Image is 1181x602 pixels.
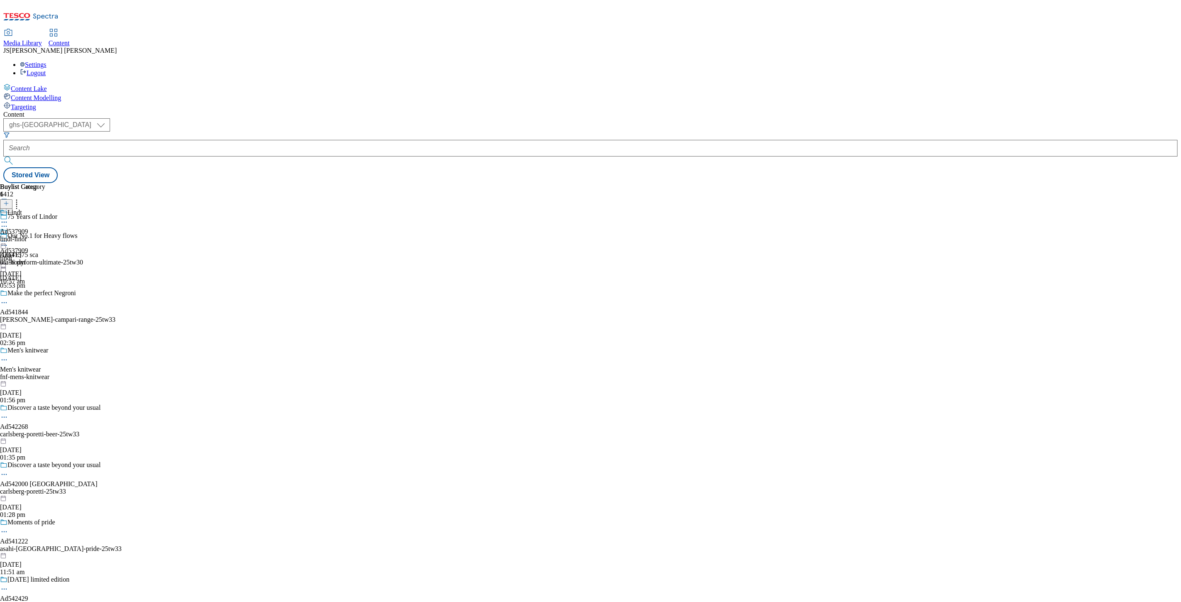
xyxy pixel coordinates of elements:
div: Content [3,111,1178,118]
a: Logout [20,69,46,76]
span: JS [3,47,10,54]
a: Content [49,29,70,47]
div: Discover a taste beyond your usual [7,404,100,411]
div: Men's knitwear [7,347,48,354]
input: Search [3,140,1178,157]
a: Content Modelling [3,93,1178,102]
span: [PERSON_NAME] [PERSON_NAME] [10,47,117,54]
div: Make the perfect Negroni [7,289,76,297]
span: Content Modelling [11,94,61,101]
a: Media Library [3,29,42,47]
span: Media Library [3,39,42,46]
div: Discover a taste beyond your usual [7,461,100,469]
svg: Search Filters [3,132,10,138]
div: Lindt [7,209,22,216]
div: Moments of pride [7,519,55,526]
span: Content [49,39,70,46]
a: Content Lake [3,83,1178,93]
span: Targeting [11,103,36,110]
a: Targeting [3,102,1178,111]
button: Stored View [3,167,58,183]
span: Content Lake [11,85,47,92]
a: Settings [20,61,47,68]
div: [DATE] limited edition [7,576,69,583]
